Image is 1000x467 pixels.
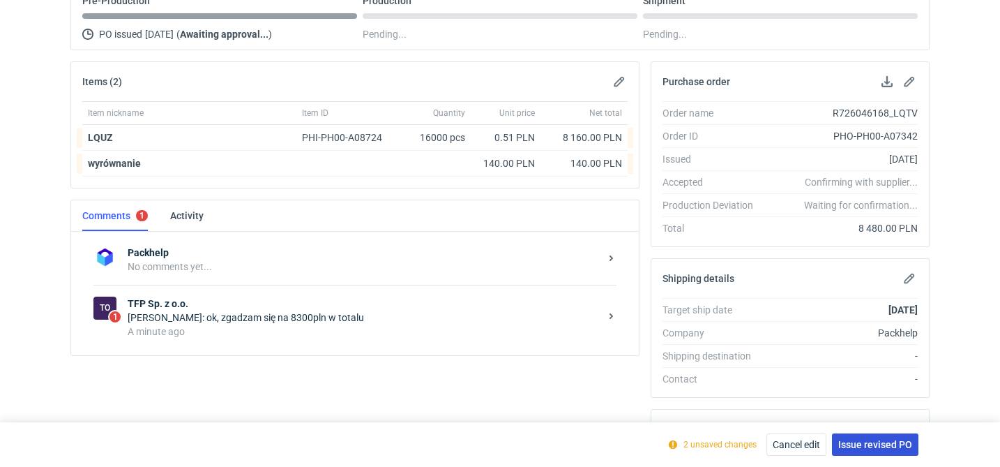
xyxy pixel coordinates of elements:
div: PHO-PH00-A07342 [764,129,918,143]
span: ( [176,29,180,40]
div: PHI-PH00-A08724 [302,131,395,144]
div: - [764,372,918,386]
div: 8 160.00 PLN [546,131,622,144]
div: Production Deviation [662,198,764,212]
button: Edit shipping details [901,270,918,287]
button: Edit purchase order [901,73,918,90]
div: 1 [139,211,144,221]
a: Activity [170,200,204,231]
div: No comments yet... [128,260,600,274]
div: Total [662,221,764,235]
div: R726046168_LQTV [764,106,918,120]
div: 8 480.00 PLN [764,221,918,235]
button: Edit factory details [901,421,918,438]
div: Shipping destination [662,349,764,363]
img: Packhelp [93,246,116,269]
strong: wyrównanie [88,158,141,169]
a: LQUZ [88,132,113,143]
span: ) [268,29,272,40]
span: Issue revised PO [838,440,912,450]
div: Company [662,326,764,340]
strong: Awaiting approval... [180,29,268,40]
strong: Packhelp [128,246,600,260]
div: Issued [662,152,764,166]
strong: TFP Sp. z o.o. [128,297,600,311]
div: Order name [662,106,764,120]
div: - [764,349,918,363]
div: [DATE] [764,152,918,166]
h2: Shipping details [662,273,734,284]
span: Unit price [499,108,535,119]
div: Target ship date [662,303,764,317]
h2: Purchase order [662,76,730,87]
span: Cancel edit [773,440,820,450]
div: TFP Sp. z o.o. [93,297,116,320]
div: Accepted [662,175,764,189]
span: [DATE] [145,26,174,43]
div: 0.51 PLN [476,131,535,144]
span: 1 [109,311,121,323]
strong: [DATE] [888,304,918,316]
span: Item nickname [88,108,144,119]
div: Packhelp [764,326,918,340]
span: Pending... [363,26,407,43]
div: [PERSON_NAME]: ok, zgadzam się na 8300pln w totalu [128,311,600,325]
button: Cancel edit [766,433,826,456]
a: Comments1 [82,200,148,231]
div: Pending... [643,26,918,43]
div: Order ID [662,129,764,143]
div: 16000 pcs [401,125,471,151]
div: Contact [662,372,764,386]
figcaption: To [93,297,116,320]
button: Download PO [879,73,895,90]
span: Quantity [433,108,465,119]
em: Confirming with supplier... [805,177,918,188]
div: A minute ago [128,325,600,339]
span: 2 unsaved changes [668,438,757,452]
em: Waiting for confirmation... [804,198,918,212]
button: Edit items [611,73,628,90]
span: Item ID [302,108,328,119]
span: Net total [589,108,622,119]
h2: Items (2) [82,76,122,87]
button: Issue revised PO [832,433,918,456]
div: 140.00 PLN [476,156,535,170]
div: 140.00 PLN [546,156,622,170]
div: PO issued [82,26,357,43]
